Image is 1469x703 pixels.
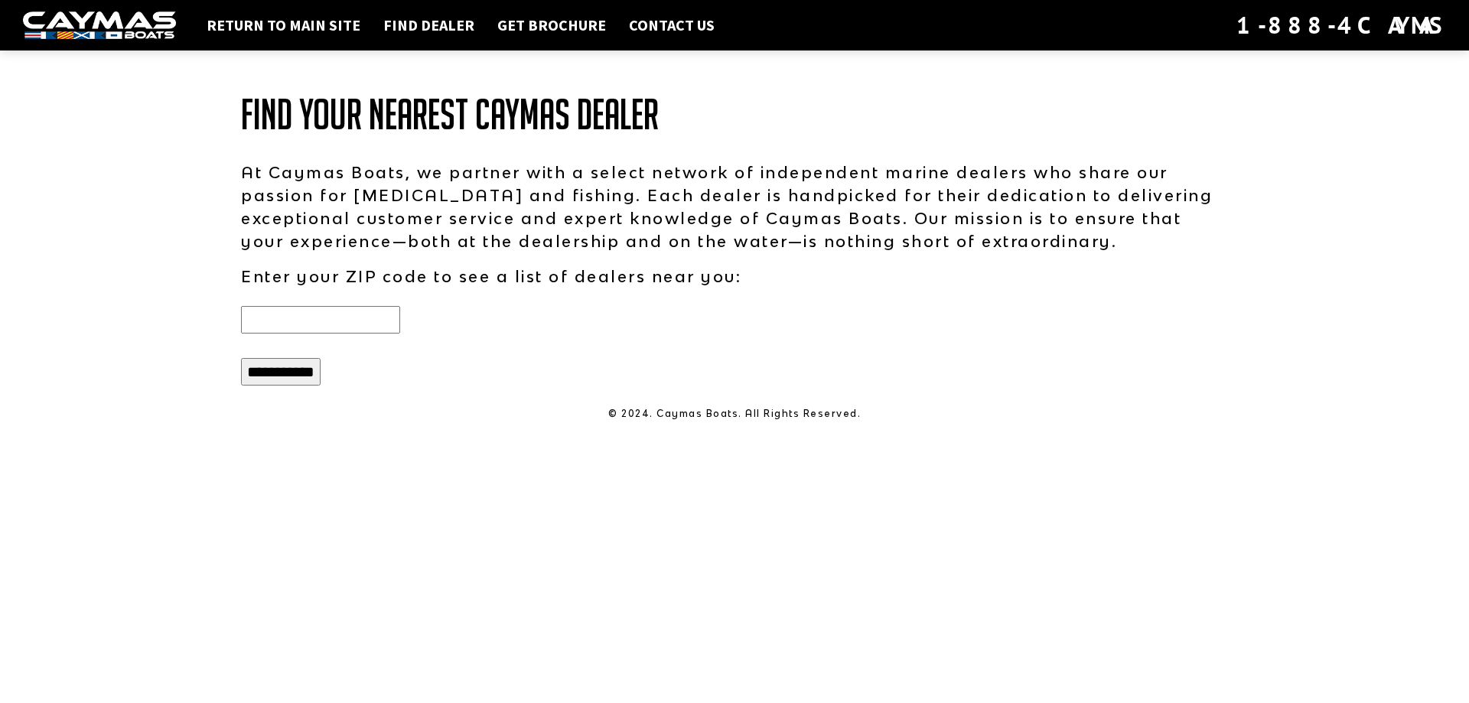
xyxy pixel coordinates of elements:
a: Get Brochure [490,15,614,35]
a: Return to main site [199,15,368,35]
img: white-logo-c9c8dbefe5ff5ceceb0f0178aa75bf4bb51f6bca0971e226c86eb53dfe498488.png [23,11,176,40]
p: © 2024. Caymas Boats. All Rights Reserved. [241,407,1228,421]
h1: Find Your Nearest Caymas Dealer [241,92,1228,138]
div: 1-888-4CAYMAS [1236,8,1446,42]
a: Contact Us [621,15,722,35]
p: Enter your ZIP code to see a list of dealers near you: [241,265,1228,288]
a: Find Dealer [376,15,482,35]
p: At Caymas Boats, we partner with a select network of independent marine dealers who share our pas... [241,161,1228,252]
